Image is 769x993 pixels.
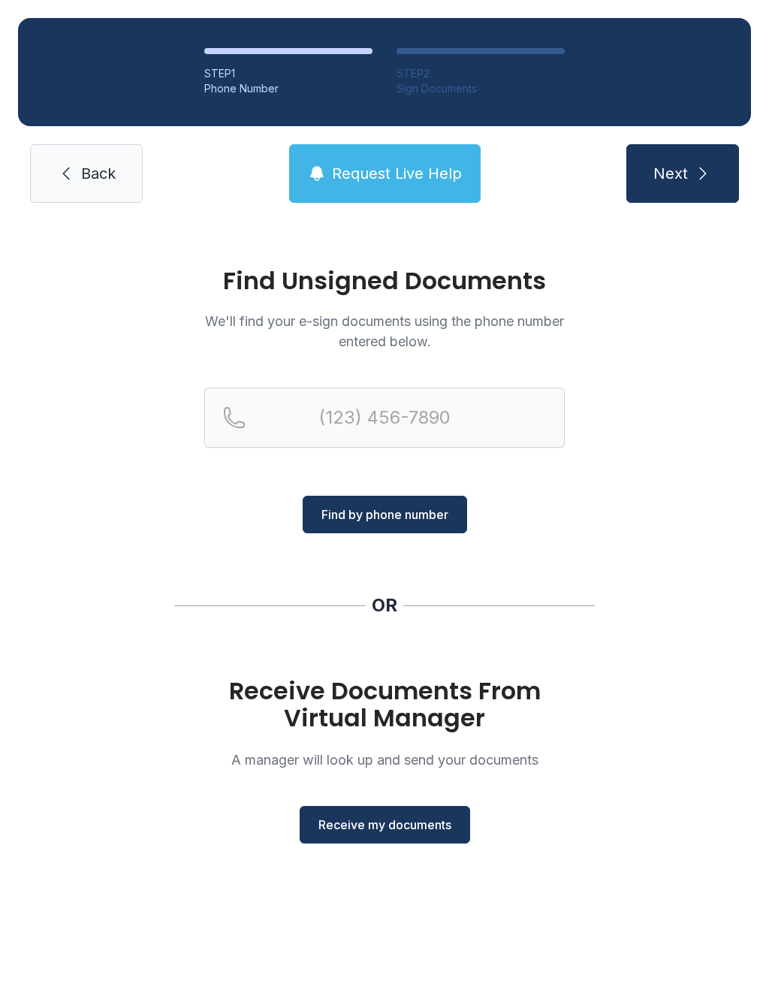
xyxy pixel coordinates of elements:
div: OR [372,593,397,617]
div: Phone Number [204,81,372,96]
h1: Find Unsigned Documents [204,269,565,293]
span: Request Live Help [332,163,462,184]
p: A manager will look up and send your documents [204,750,565,770]
div: STEP 1 [204,66,372,81]
input: Reservation phone number [204,388,565,448]
span: Back [81,163,116,184]
p: We'll find your e-sign documents using the phone number entered below. [204,311,565,352]
span: Receive my documents [318,816,451,834]
h1: Receive Documents From Virtual Manager [204,678,565,732]
div: STEP 2 [397,66,565,81]
span: Next [653,163,688,184]
span: Find by phone number [321,506,448,524]
div: Sign Documents [397,81,565,96]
